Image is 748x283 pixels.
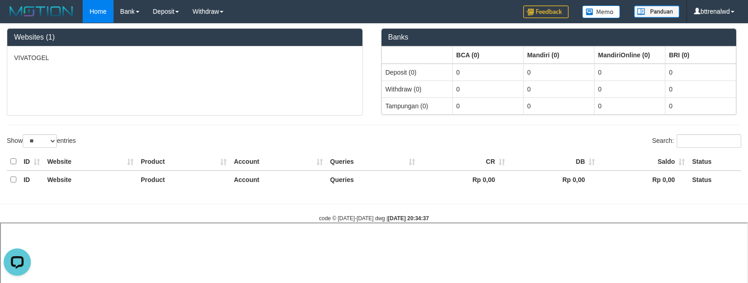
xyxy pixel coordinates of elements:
th: Status [689,153,741,171]
th: Rp 0,00 [509,171,599,188]
th: Queries [327,171,419,188]
td: 0 [665,97,736,114]
select: Showentries [23,134,57,148]
img: panduan.png [634,5,679,18]
p: VIVATOGEL [14,53,356,62]
label: Search: [652,134,741,148]
button: Open LiveChat chat widget [4,4,31,31]
td: 0 [594,64,665,81]
th: Group: activate to sort column ascending [665,46,736,64]
h3: Banks [388,33,730,41]
td: 0 [523,81,594,97]
th: Website [44,153,137,171]
label: Show entries [7,134,76,148]
td: 0 [594,81,665,97]
img: Feedback.jpg [523,5,569,18]
small: code © [DATE]-[DATE] dwg | [319,215,429,222]
img: Button%20Memo.svg [582,5,620,18]
th: ID [20,153,44,171]
td: 0 [452,64,523,81]
th: CR [419,153,509,171]
td: 0 [665,81,736,97]
h3: Websites (1) [14,33,356,41]
td: 0 [665,64,736,81]
td: 0 [594,97,665,114]
th: Status [689,171,741,188]
input: Search: [677,134,741,148]
td: Tampungan (0) [381,97,452,114]
th: Group: activate to sort column ascending [523,46,594,64]
th: Account [230,171,327,188]
th: Queries [327,153,419,171]
td: 0 [452,97,523,114]
th: ID [20,171,44,188]
th: Product [137,153,230,171]
img: MOTION_logo.png [7,5,76,18]
td: 0 [452,81,523,97]
td: 0 [523,97,594,114]
th: Group: activate to sort column ascending [452,46,523,64]
strong: [DATE] 20:34:37 [388,215,429,222]
th: Group: activate to sort column ascending [381,46,452,64]
th: Website [44,171,137,188]
td: Deposit (0) [381,64,452,81]
td: Withdraw (0) [381,81,452,97]
th: Product [137,171,230,188]
th: Rp 0,00 [419,171,509,188]
td: 0 [523,64,594,81]
th: Rp 0,00 [599,171,689,188]
th: Account [230,153,327,171]
th: DB [509,153,599,171]
th: Saldo [599,153,689,171]
th: Group: activate to sort column ascending [594,46,665,64]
